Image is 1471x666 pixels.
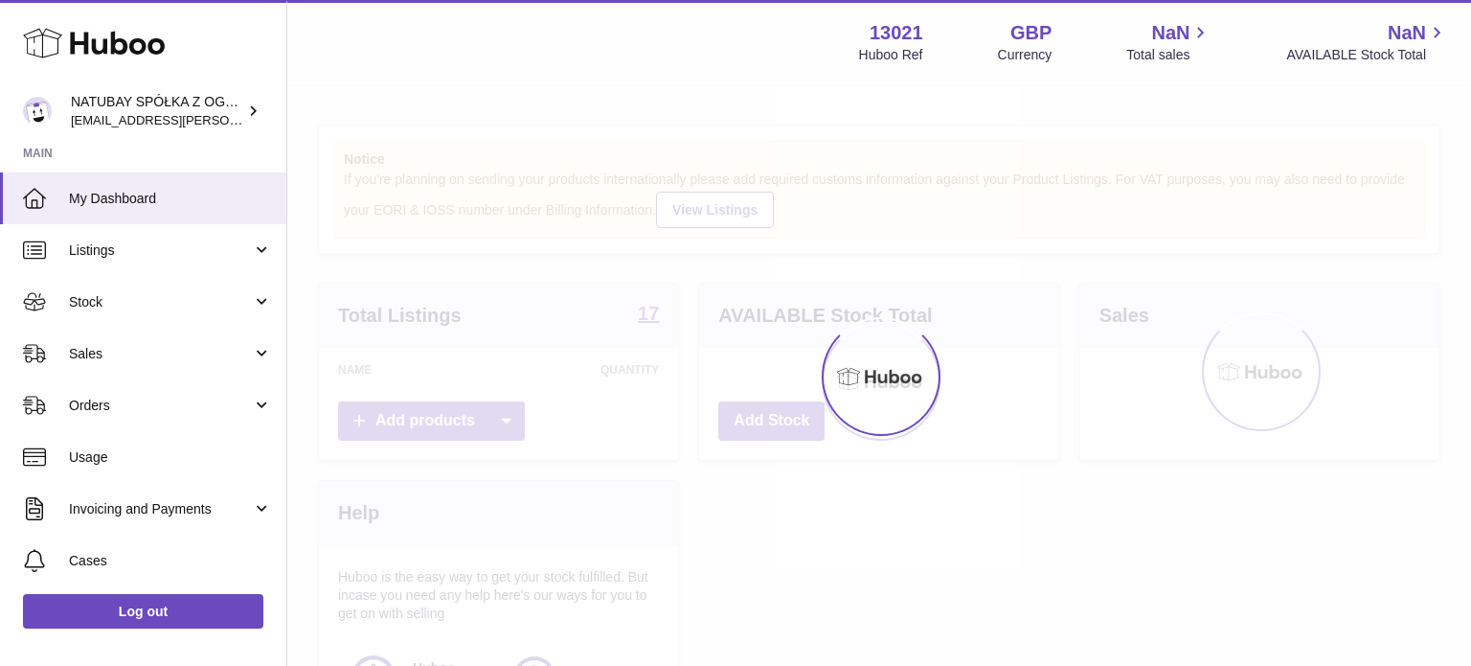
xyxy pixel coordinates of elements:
[69,500,252,518] span: Invoicing and Payments
[69,448,272,467] span: Usage
[69,241,252,260] span: Listings
[71,112,384,127] span: [EMAIL_ADDRESS][PERSON_NAME][DOMAIN_NAME]
[1151,20,1189,46] span: NaN
[71,93,243,129] div: NATUBAY SPÓŁKA Z OGRANICZONĄ ODPOWIEDZIALNOŚCIĄ
[23,97,52,126] img: kacper.antkowski@natubay.pl
[1010,20,1052,46] strong: GBP
[23,594,263,629] a: Log out
[870,20,923,46] strong: 13021
[69,552,272,570] span: Cases
[69,293,252,311] span: Stock
[859,46,923,64] div: Huboo Ref
[998,46,1052,64] div: Currency
[1286,46,1448,64] span: AVAILABLE Stock Total
[69,397,252,415] span: Orders
[1388,20,1426,46] span: NaN
[1286,20,1448,64] a: NaN AVAILABLE Stock Total
[1126,46,1211,64] span: Total sales
[1126,20,1211,64] a: NaN Total sales
[69,345,252,363] span: Sales
[69,190,272,208] span: My Dashboard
